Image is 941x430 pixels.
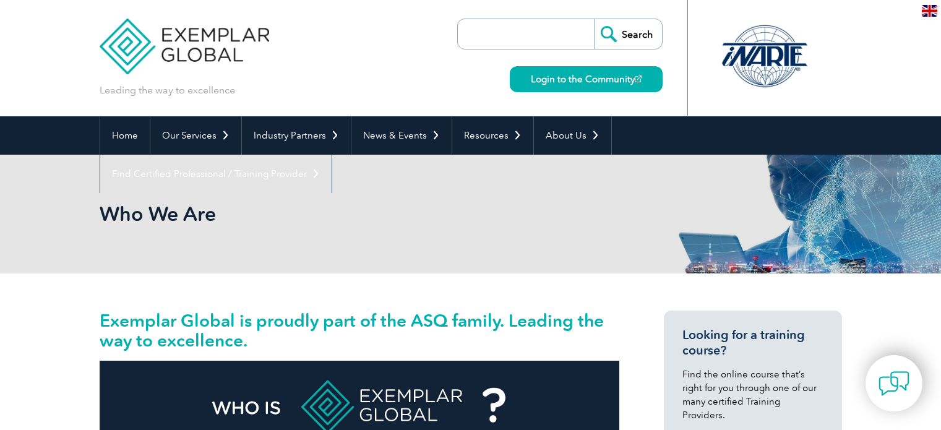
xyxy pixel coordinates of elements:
[100,311,619,350] h2: Exemplar Global is proudly part of the ASQ family. Leading the way to excellence.
[100,84,235,97] p: Leading the way to excellence
[922,5,937,17] img: en
[682,327,823,358] h3: Looking for a training course?
[682,368,823,422] p: Find the online course that’s right for you through one of our many certified Training Providers.
[510,66,663,92] a: Login to the Community
[351,116,452,155] a: News & Events
[150,116,241,155] a: Our Services
[635,75,642,82] img: open_square.png
[879,368,909,399] img: contact-chat.png
[594,19,662,49] input: Search
[100,155,332,193] a: Find Certified Professional / Training Provider
[452,116,533,155] a: Resources
[100,204,619,224] h2: Who We Are
[534,116,611,155] a: About Us
[242,116,351,155] a: Industry Partners
[100,116,150,155] a: Home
